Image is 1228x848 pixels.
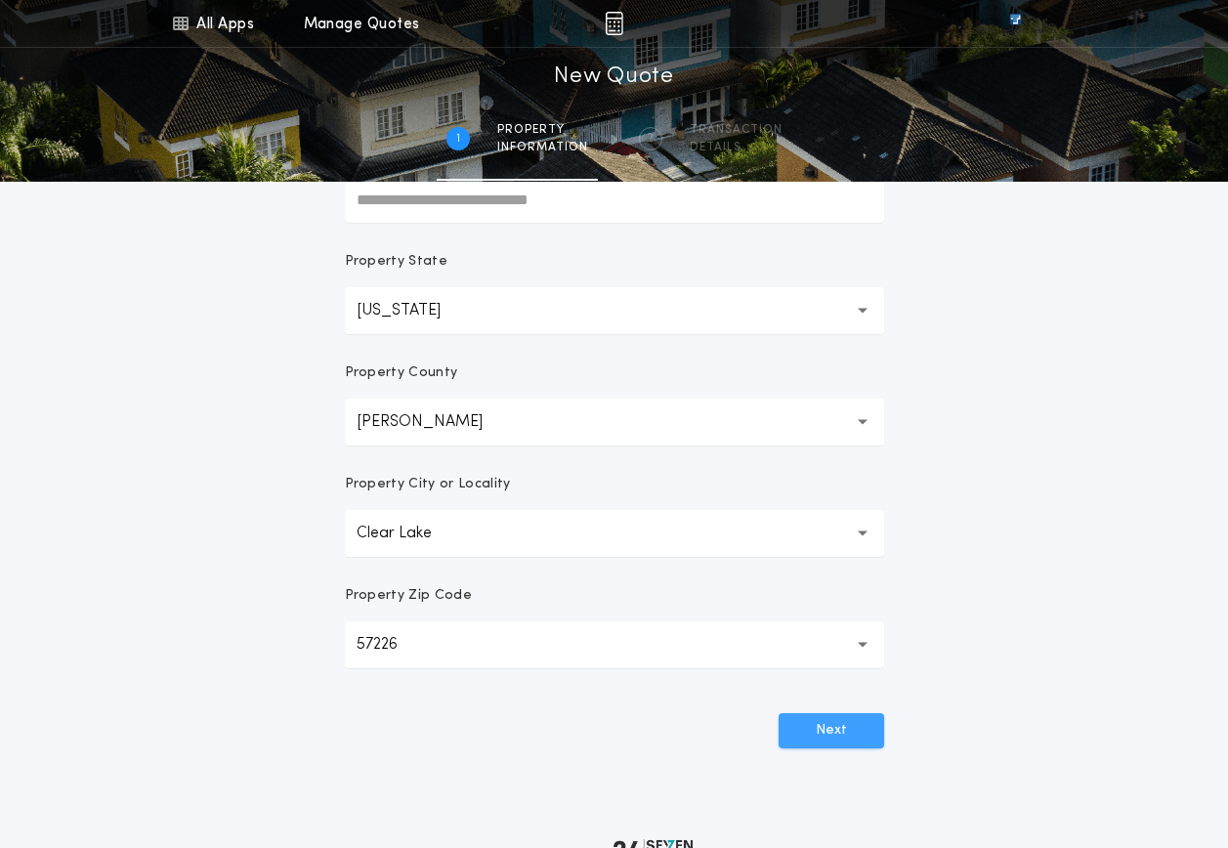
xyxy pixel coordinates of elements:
span: Transaction [690,122,783,138]
span: Property [497,122,588,138]
p: Property State [345,252,447,272]
button: 57226 [345,621,884,668]
button: Clear Lake [345,510,884,557]
p: Property City or Locality [345,475,511,494]
p: [US_STATE] [357,299,472,322]
h2: 2 [647,131,654,147]
button: [US_STATE] [345,287,884,334]
span: information [497,140,588,155]
span: details [690,140,783,155]
h1: New Quote [554,62,673,93]
p: 57226 [357,633,429,657]
h2: 1 [456,131,460,147]
p: Clear Lake [357,522,463,545]
img: vs-icon [974,14,1056,33]
button: Next [779,713,884,748]
p: [PERSON_NAME] [357,410,514,434]
p: Property Zip Code [345,586,472,606]
p: Property County [345,363,458,383]
img: img [605,12,623,35]
button: [PERSON_NAME] [345,399,884,445]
